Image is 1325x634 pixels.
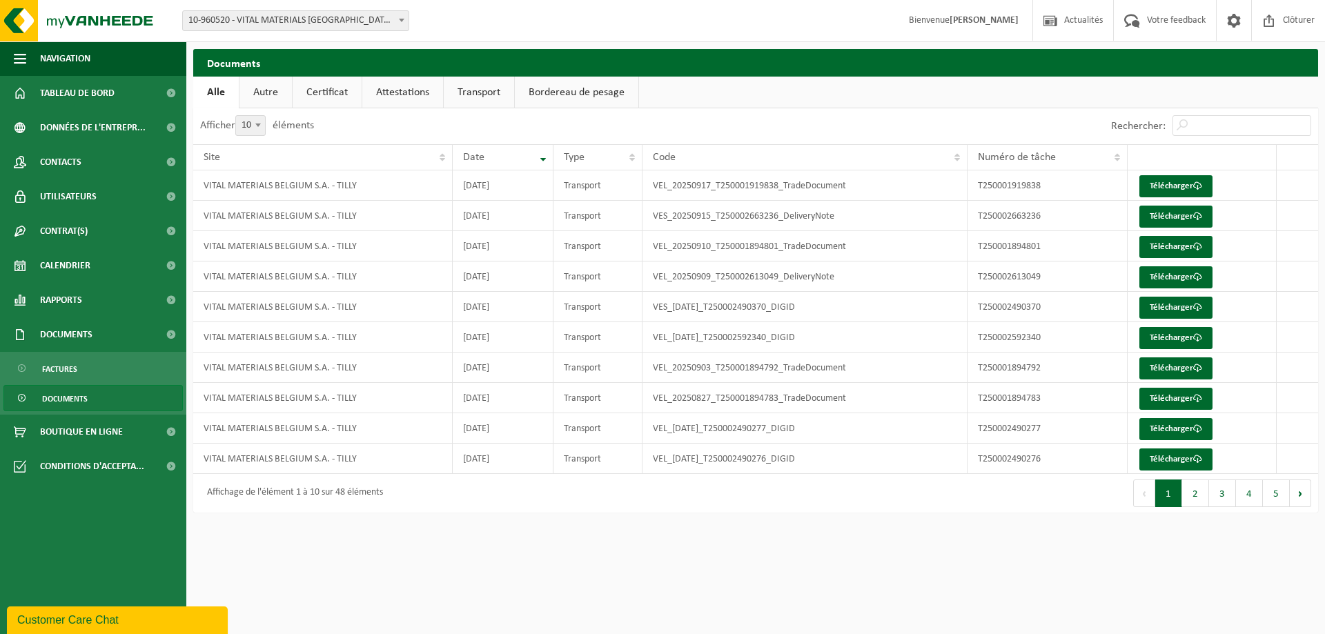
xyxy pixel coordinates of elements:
[453,353,553,383] td: [DATE]
[553,201,642,231] td: Transport
[968,383,1128,413] td: T250001894783
[968,170,1128,201] td: T250001919838
[40,145,81,179] span: Contacts
[1139,327,1213,349] a: Télécharger
[553,353,642,383] td: Transport
[978,152,1056,163] span: Numéro de tâche
[950,15,1019,26] strong: [PERSON_NAME]
[968,444,1128,474] td: T250002490276
[1133,479,1155,507] button: Previous
[183,11,409,30] span: 10-960520 - VITAL MATERIALS BELGIUM S.A. - TILLY
[515,77,638,108] a: Bordereau de pesage
[968,231,1128,261] td: T250001894801
[1139,388,1213,410] a: Télécharger
[40,283,82,317] span: Rapports
[1139,357,1213,379] a: Télécharger
[193,231,453,261] td: VITAL MATERIALS BELGIUM S.A. - TILLY
[293,77,362,108] a: Certificat
[40,449,144,484] span: Conditions d'accepta...
[444,77,514,108] a: Transport
[1155,479,1182,507] button: 1
[193,77,239,108] a: Alle
[200,481,383,506] div: Affichage de l'élément 1 à 10 sur 48 éléments
[1236,479,1263,507] button: 4
[40,179,97,214] span: Utilisateurs
[553,261,642,292] td: Transport
[968,322,1128,353] td: T250002592340
[1139,297,1213,319] a: Télécharger
[40,76,115,110] span: Tableau de bord
[968,292,1128,322] td: T250002490370
[968,413,1128,444] td: T250002490277
[193,383,453,413] td: VITAL MATERIALS BELGIUM S.A. - TILLY
[42,386,88,412] span: Documents
[7,604,230,634] iframe: chat widget
[453,201,553,231] td: [DATE]
[193,49,1318,76] h2: Documents
[463,152,484,163] span: Date
[642,322,968,353] td: VEL_[DATE]_T250002592340_DIGID
[968,261,1128,292] td: T250002613049
[453,444,553,474] td: [DATE]
[653,152,676,163] span: Code
[453,413,553,444] td: [DATE]
[642,444,968,474] td: VEL_[DATE]_T250002490276_DIGID
[1139,236,1213,258] a: Télécharger
[193,353,453,383] td: VITAL MATERIALS BELGIUM S.A. - TILLY
[642,170,968,201] td: VEL_20250917_T250001919838_TradeDocument
[453,292,553,322] td: [DATE]
[642,201,968,231] td: VES_20250915_T250002663236_DeliveryNote
[642,231,968,261] td: VEL_20250910_T250001894801_TradeDocument
[182,10,409,31] span: 10-960520 - VITAL MATERIALS BELGIUM S.A. - TILLY
[236,116,265,135] span: 10
[553,292,642,322] td: Transport
[40,214,88,248] span: Contrat(s)
[642,261,968,292] td: VEL_20250909_T250002613049_DeliveryNote
[1139,266,1213,288] a: Télécharger
[193,413,453,444] td: VITAL MATERIALS BELGIUM S.A. - TILLY
[235,115,266,136] span: 10
[42,356,77,382] span: Factures
[564,152,585,163] span: Type
[1139,418,1213,440] a: Télécharger
[40,41,90,76] span: Navigation
[453,170,553,201] td: [DATE]
[642,292,968,322] td: VES_[DATE]_T250002490370_DIGID
[193,261,453,292] td: VITAL MATERIALS BELGIUM S.A. - TILLY
[1209,479,1236,507] button: 3
[642,383,968,413] td: VEL_20250827_T250001894783_TradeDocument
[1139,175,1213,197] a: Télécharger
[1263,479,1290,507] button: 5
[3,385,183,411] a: Documents
[1290,479,1311,507] button: Next
[1182,479,1209,507] button: 2
[1111,121,1166,132] label: Rechercher:
[239,77,292,108] a: Autre
[968,201,1128,231] td: T250002663236
[453,322,553,353] td: [DATE]
[3,355,183,382] a: Factures
[553,231,642,261] td: Transport
[453,231,553,261] td: [DATE]
[40,317,92,352] span: Documents
[553,383,642,413] td: Transport
[968,353,1128,383] td: T250001894792
[642,353,968,383] td: VEL_20250903_T250001894792_TradeDocument
[193,170,453,201] td: VITAL MATERIALS BELGIUM S.A. - TILLY
[553,444,642,474] td: Transport
[204,152,220,163] span: Site
[453,383,553,413] td: [DATE]
[40,110,146,145] span: Données de l'entrepr...
[193,322,453,353] td: VITAL MATERIALS BELGIUM S.A. - TILLY
[553,170,642,201] td: Transport
[1139,206,1213,228] a: Télécharger
[642,413,968,444] td: VEL_[DATE]_T250002490277_DIGID
[362,77,443,108] a: Attestations
[200,120,314,131] label: Afficher éléments
[453,261,553,292] td: [DATE]
[40,248,90,283] span: Calendrier
[193,444,453,474] td: VITAL MATERIALS BELGIUM S.A. - TILLY
[1139,448,1213,470] a: Télécharger
[553,413,642,444] td: Transport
